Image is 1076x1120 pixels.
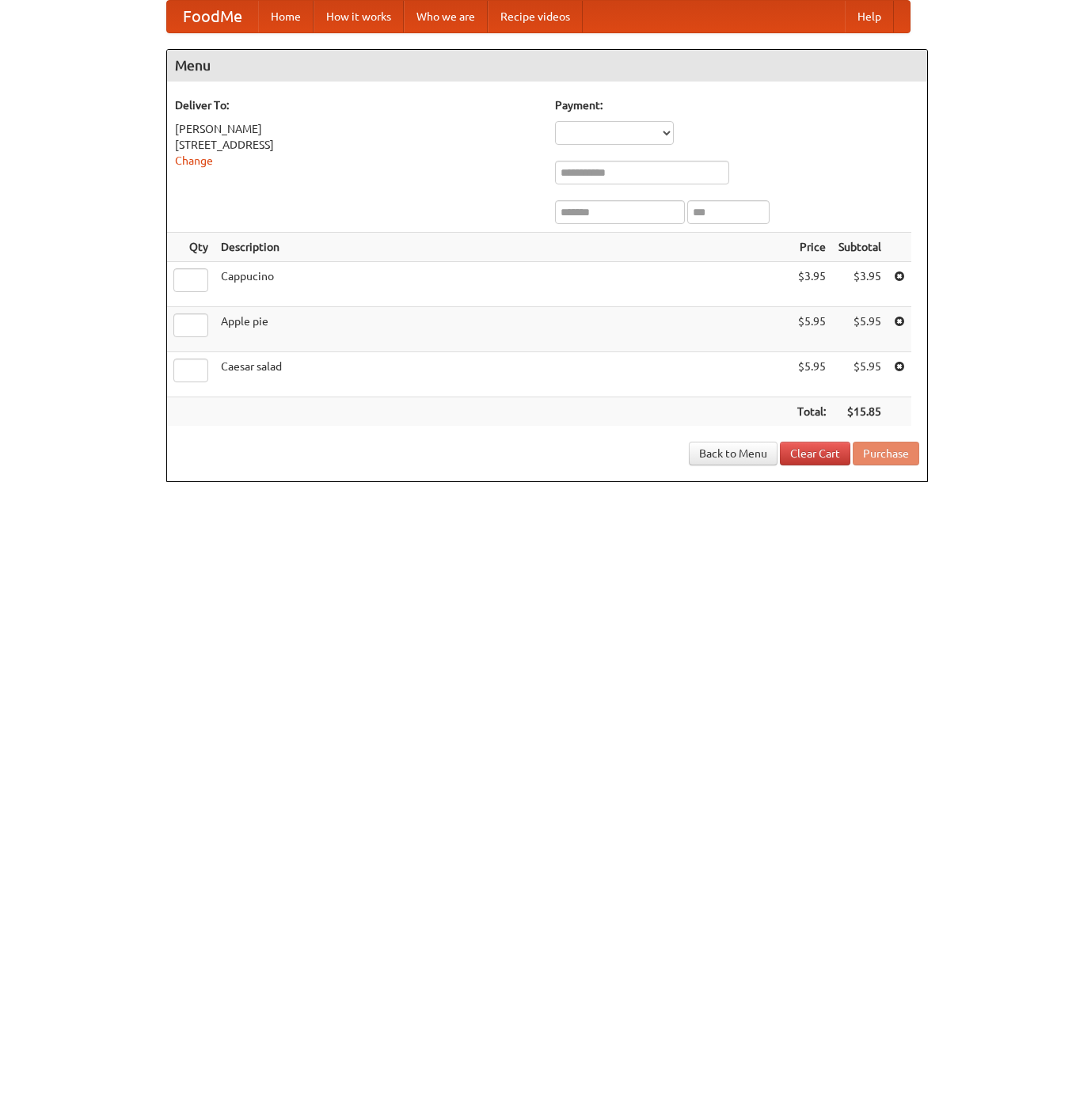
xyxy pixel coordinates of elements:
[215,262,791,307] td: Cappucino
[555,97,919,113] h5: Payment:
[215,233,791,262] th: Description
[167,50,927,82] h4: Menu
[215,307,791,352] td: Apple pie
[791,397,832,427] th: Total:
[167,233,215,262] th: Qty
[845,1,894,32] a: Help
[832,262,888,307] td: $3.95
[488,1,583,32] a: Recipe videos
[258,1,314,32] a: Home
[167,1,258,32] a: FoodMe
[780,442,850,465] a: Clear Cart
[791,352,832,397] td: $5.95
[832,233,888,262] th: Subtotal
[832,397,888,427] th: $15.85
[791,233,832,262] th: Price
[689,442,778,465] a: Back to Menu
[175,121,539,137] div: [PERSON_NAME]
[791,262,832,307] td: $3.95
[791,307,832,352] td: $5.95
[175,154,213,167] a: Change
[832,307,888,352] td: $5.95
[175,137,539,153] div: [STREET_ADDRESS]
[314,1,404,32] a: How it works
[404,1,488,32] a: Who we are
[832,352,888,397] td: $5.95
[175,97,539,113] h5: Deliver To:
[853,442,919,465] button: Purchase
[215,352,791,397] td: Caesar salad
